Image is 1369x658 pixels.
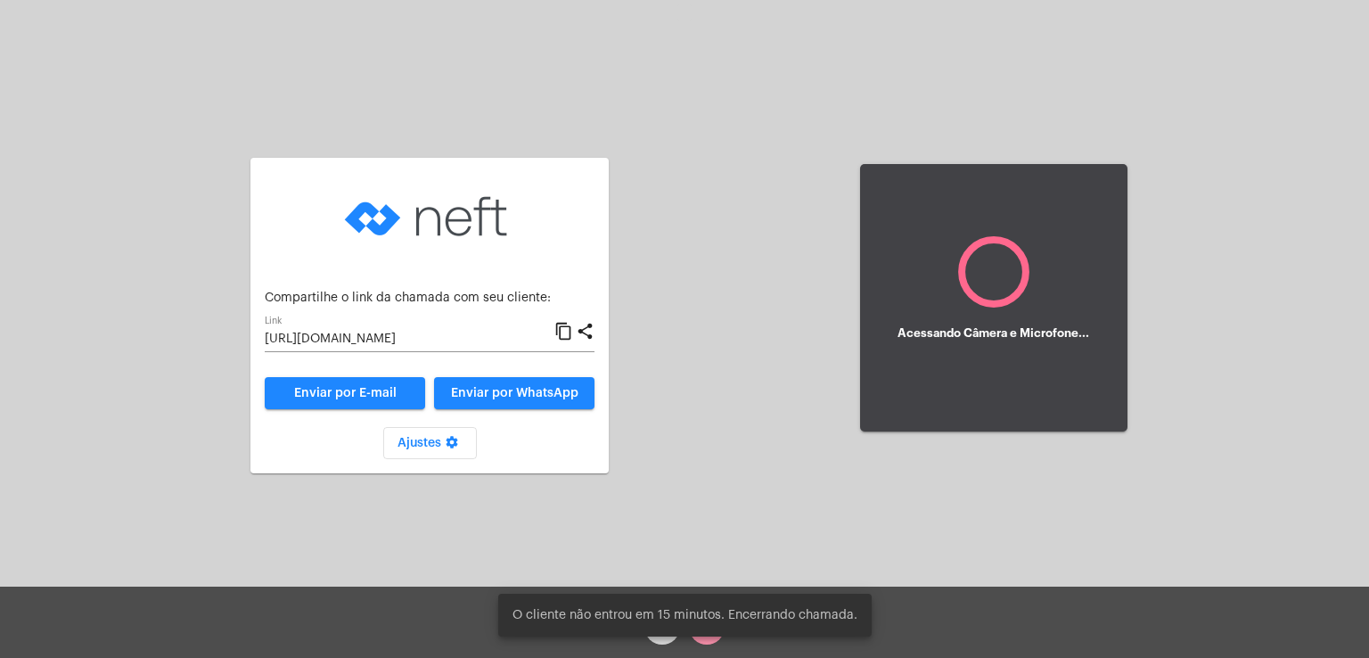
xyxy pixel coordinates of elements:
span: Ajustes [398,437,463,449]
p: Compartilhe o link da chamada com seu cliente: [265,292,594,305]
span: Enviar por WhatsApp [451,387,578,399]
mat-icon: content_copy [554,321,573,342]
img: logo-neft-novo-2.png [340,172,519,261]
span: O cliente não entrou em 15 minutos. Encerrando chamada. [512,606,857,624]
h5: Acessando Câmera e Microfone... [898,327,1089,340]
span: Enviar por E-mail [294,387,397,399]
a: Enviar por E-mail [265,377,425,409]
mat-icon: share [576,321,594,342]
button: Ajustes [383,427,477,459]
button: Enviar por WhatsApp [434,377,594,409]
mat-icon: settings [441,435,463,456]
